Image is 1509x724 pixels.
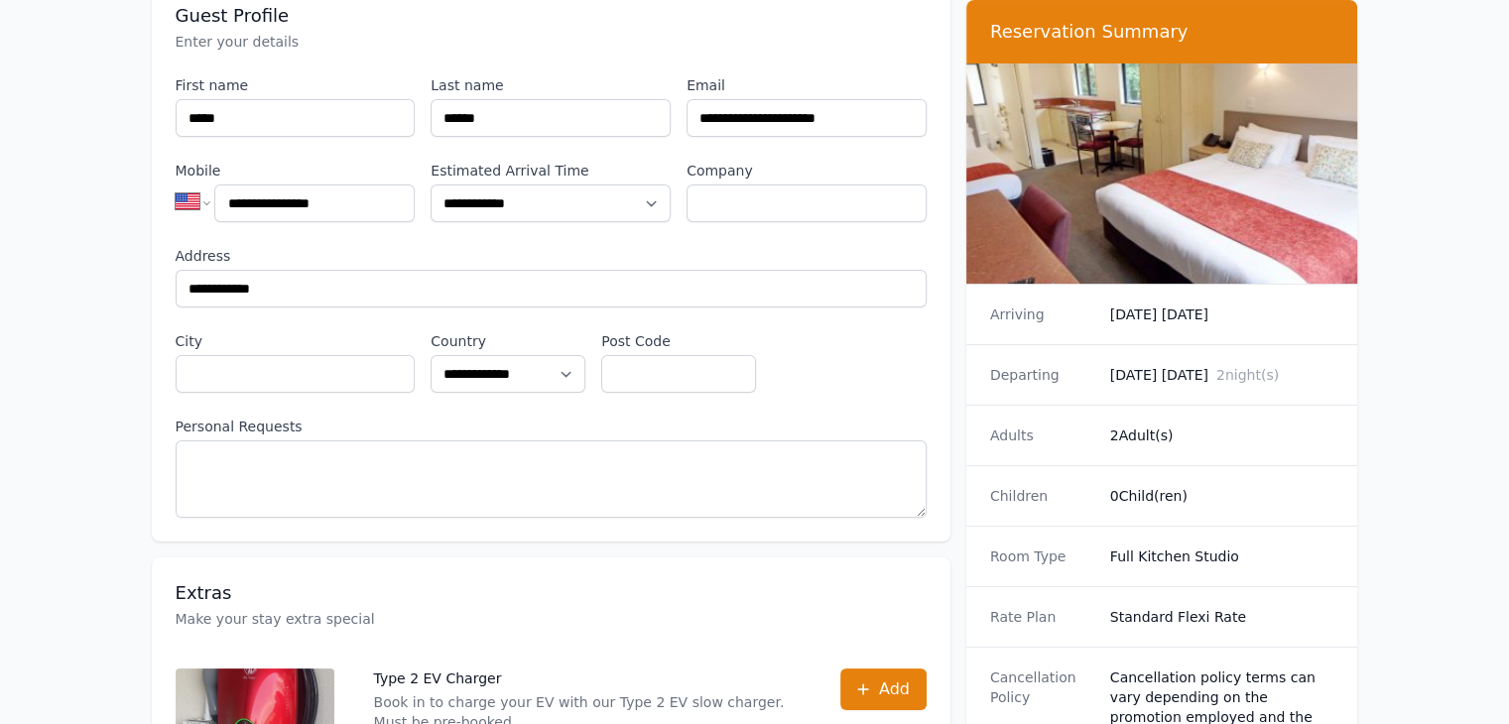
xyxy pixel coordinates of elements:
[431,161,671,181] label: Estimated Arrival Time
[1110,365,1334,385] dd: [DATE] [DATE]
[990,365,1094,385] dt: Departing
[990,607,1094,627] dt: Rate Plan
[176,161,416,181] label: Mobile
[990,425,1094,445] dt: Adults
[990,20,1334,44] h3: Reservation Summary
[879,677,910,701] span: Add
[1110,425,1334,445] dd: 2 Adult(s)
[990,546,1094,566] dt: Room Type
[176,32,927,52] p: Enter your details
[1110,304,1334,324] dd: [DATE] [DATE]
[687,75,927,95] label: Email
[431,331,585,351] label: Country
[990,304,1094,324] dt: Arriving
[840,668,927,710] button: Add
[176,75,416,95] label: First name
[176,609,927,629] p: Make your stay extra special
[1110,546,1334,566] dd: Full Kitchen Studio
[990,486,1094,506] dt: Children
[176,417,927,436] label: Personal Requests
[176,4,927,28] h3: Guest Profile
[176,246,927,266] label: Address
[431,75,671,95] label: Last name
[601,331,756,351] label: Post Code
[1110,486,1334,506] dd: 0 Child(ren)
[687,161,927,181] label: Company
[374,668,801,688] p: Type 2 EV Charger
[176,331,416,351] label: City
[966,63,1358,284] img: Full Kitchen Studio
[176,581,927,605] h3: Extras
[1216,367,1279,383] span: 2 night(s)
[1110,607,1334,627] dd: Standard Flexi Rate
